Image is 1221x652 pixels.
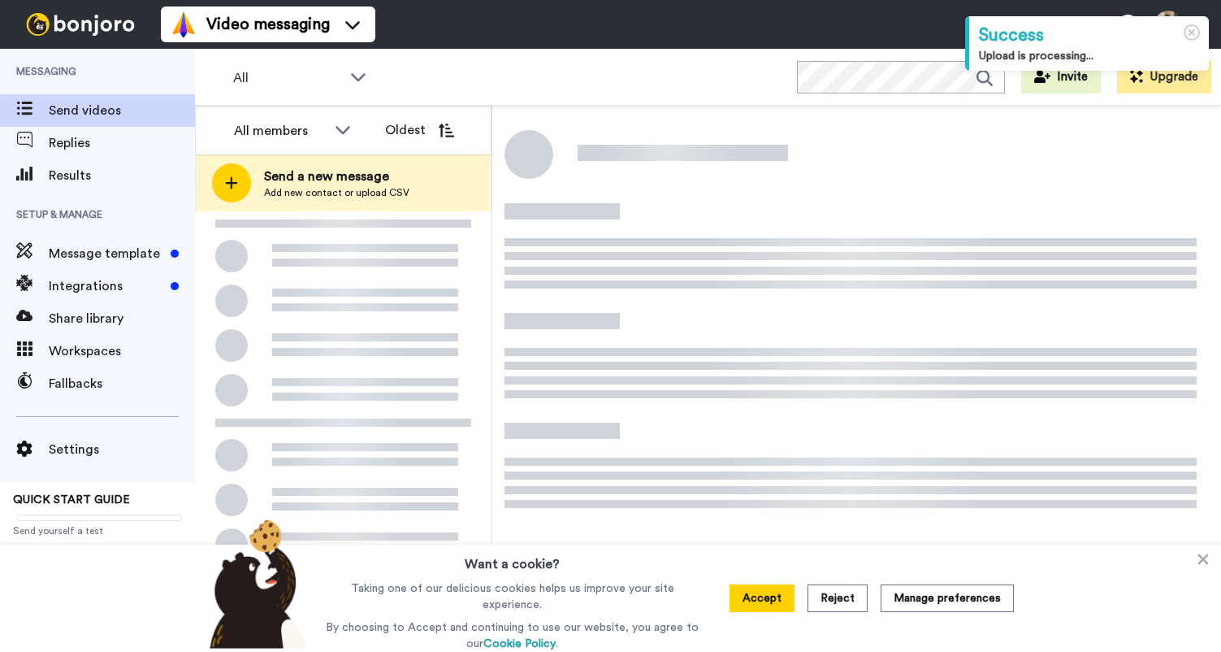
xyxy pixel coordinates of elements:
div: Success [979,23,1199,48]
div: All members [234,121,327,141]
span: Results [49,166,195,185]
a: Cookie Policy [483,638,556,650]
span: Integrations [49,276,164,296]
span: Send yourself a test [13,524,182,537]
span: All [233,68,342,88]
img: bj-logo-header-white.svg [19,13,141,36]
button: Oldest [373,114,466,146]
button: Reject [808,585,868,612]
button: Accept [730,585,795,612]
span: Send videos [49,101,195,120]
img: vm-color.svg [171,11,197,37]
p: Taking one of our delicious cookies helps us improve your site experience. [322,580,703,613]
span: QUICK START GUIDE [13,494,130,506]
span: Settings [49,440,195,459]
button: Upgrade [1117,61,1211,93]
h3: Want a cookie? [465,545,560,574]
span: Video messaging [206,13,330,36]
span: Workspaces [49,341,195,361]
div: Upload is processing... [979,48,1199,64]
span: Replies [49,133,195,153]
p: By choosing to Accept and continuing to use our website, you agree to our . [322,619,703,652]
span: Message template [49,244,164,263]
span: Share library [49,309,195,328]
span: Send a new message [264,167,409,186]
button: Invite [1021,61,1101,93]
img: bear-with-cookie.png [195,519,315,649]
span: Add new contact or upload CSV [264,186,409,199]
span: Fallbacks [49,374,195,393]
button: Manage preferences [881,585,1014,612]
